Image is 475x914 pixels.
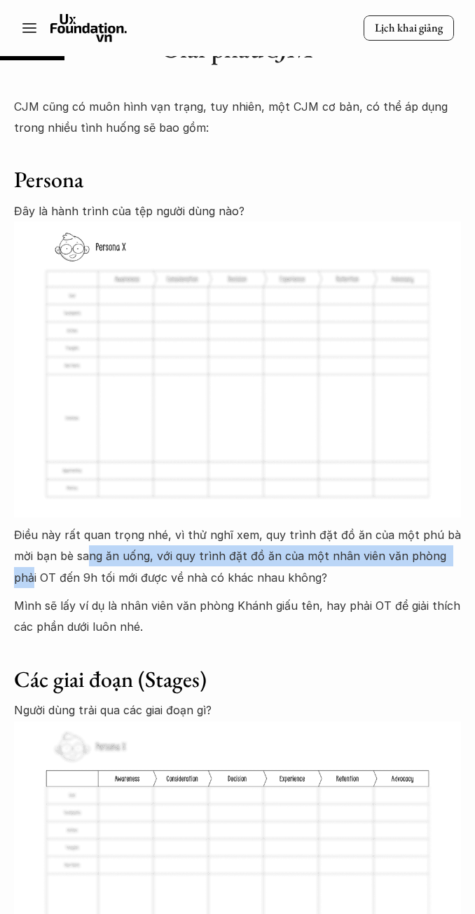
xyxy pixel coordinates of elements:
p: Đây là hành trình của tệp người dùng nào? [14,200,461,221]
a: Lịch khai giảng [364,15,454,41]
h1: Giải phẫu [14,32,461,64]
p: CJM cũng có muôn hình vạn trạng, tuy nhiên, một CJM cơ bản, có thể áp dụng trong nhiều tình huống... [14,96,461,139]
p: Lịch khai giảng [375,21,443,36]
h3: Persona [14,166,461,193]
p: Điều này rất quan trọng nhé, vì thử nghĩ xem, quy trình đặt đồ ăn của một phú bà mời bạn bè sang ... [14,524,461,588]
p: Người dùng trải qua các giai đoạn gì? [14,700,461,721]
p: Mình sẽ lấy ví dụ là nhân viên văn phòng Khánh giấu tên, hay phải OT để giải thích các phần dưới ... [14,595,461,638]
h3: Các giai đoạn (Stages) [14,666,461,693]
